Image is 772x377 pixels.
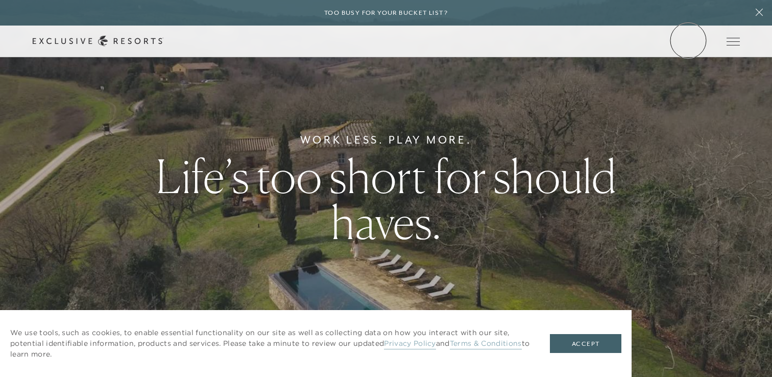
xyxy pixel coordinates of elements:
[727,38,740,45] button: Open navigation
[550,334,621,354] button: Accept
[324,8,448,18] h6: Too busy for your bucket list?
[10,327,529,360] p: We use tools, such as cookies, to enable essential functionality on our site as well as collectin...
[450,339,522,349] a: Terms & Conditions
[384,339,436,349] a: Privacy Policy
[300,132,472,148] h6: Work Less. Play More.
[135,153,637,245] h1: Life’s too short for should haves.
